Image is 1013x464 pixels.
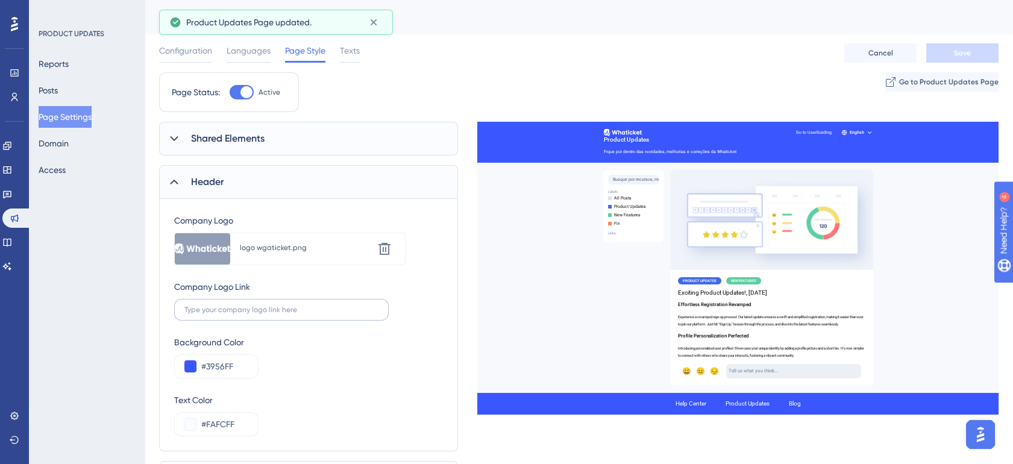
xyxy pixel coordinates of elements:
[174,213,406,228] div: Company Logo
[184,306,378,314] input: Type your company logo link here
[39,106,92,128] button: Page Settings
[172,85,220,99] div: Page Status:
[39,53,69,75] button: Reports
[191,131,265,146] span: Shared Elements
[886,72,999,92] button: Go to Product Updates Page
[174,393,259,407] div: Text Color
[868,48,893,58] span: Cancel
[39,159,66,181] button: Access
[899,77,999,87] span: Go to Product Updates Page
[39,80,58,101] button: Posts
[174,280,250,294] div: Company Logo Link
[962,416,999,453] iframe: UserGuiding AI Assistant Launcher
[39,133,69,154] button: Domain
[175,243,230,254] img: file-1754933067378.png
[340,43,360,58] span: Texts
[28,3,75,17] span: Need Help?
[159,43,212,58] span: Configuration
[84,6,87,16] div: 4
[240,243,372,252] div: logo wgaticket.png
[227,43,271,58] span: Languages
[926,43,999,63] button: Save
[191,175,224,189] span: Header
[954,48,971,58] span: Save
[285,43,325,58] span: Page Style
[186,15,312,30] span: Product Updates Page updated.
[259,87,280,97] span: Active
[159,8,968,25] div: Page Settings
[174,335,259,350] div: Background Color
[39,29,104,39] div: PRODUCT UPDATES
[844,43,917,63] button: Cancel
